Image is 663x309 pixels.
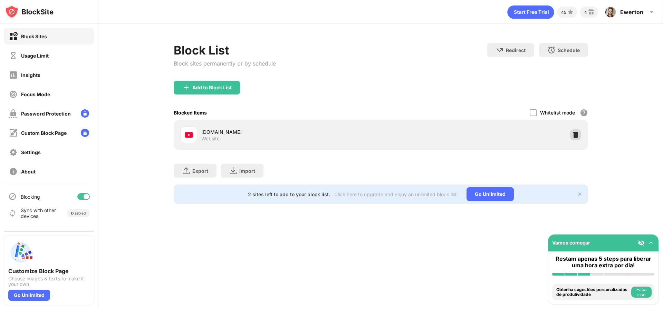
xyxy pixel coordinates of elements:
[8,209,17,217] img: sync-icon.svg
[558,47,580,53] div: Schedule
[631,287,652,298] button: Faça isso
[9,148,18,157] img: settings-off.svg
[9,71,18,79] img: insights-off.svg
[174,60,276,67] div: Block sites permanently or by schedule
[9,90,18,99] img: focus-off.svg
[239,168,255,174] div: Import
[201,128,381,136] div: [DOMAIN_NAME]
[201,136,220,142] div: Website
[507,5,554,19] div: animation
[577,191,583,197] img: x-button.svg
[540,110,575,116] div: Whitelist mode
[8,290,50,301] div: Go Unlimited
[81,109,89,118] img: lock-menu.svg
[21,91,50,97] div: Focus Mode
[556,287,630,297] div: Obtenha sugestões personalizadas de produtividade
[192,168,208,174] div: Export
[192,85,232,90] div: Add to Block List
[605,7,616,18] img: ACg8ocKIGgpBDIylHc39nL2cx-Wj_jkkxVsb9fruiQ2itf08HxRMAQNE=s96-c
[8,192,17,201] img: blocking-icon.svg
[561,10,566,15] div: 45
[334,191,458,197] div: Click here to upgrade and enjoy an unlimited block list.
[8,240,33,265] img: push-custom-page.svg
[21,53,49,59] div: Usage Limit
[552,240,590,246] div: Vamos começar
[174,110,207,116] div: Blocked Items
[566,8,575,16] img: points-small.svg
[5,5,54,19] img: logo-blocksite.svg
[552,256,654,269] div: Restam apenas 5 steps para liberar uma hora extra por dia!
[21,149,41,155] div: Settings
[21,130,67,136] div: Custom Block Page
[467,187,514,201] div: Go Unlimited
[9,32,18,41] img: block-on.svg
[638,239,645,246] img: eye-not-visible.svg
[647,239,654,246] img: omni-setup-toggle.svg
[21,33,47,39] div: Block Sites
[9,129,18,137] img: customize-block-page-off.svg
[248,191,330,197] div: 2 sites left to add to your block list.
[8,276,90,287] div: Choose images & texts to make it your own
[584,10,587,15] div: 4
[81,129,89,137] img: lock-menu.svg
[21,72,40,78] div: Insights
[620,9,643,16] div: Ewerton
[9,51,18,60] img: time-usage-off.svg
[174,43,276,57] div: Block List
[21,194,40,200] div: Blocking
[21,207,56,219] div: Sync with other devices
[506,47,526,53] div: Redirect
[9,167,18,176] img: about-off.svg
[185,131,193,139] img: favicons
[587,8,595,16] img: reward-small.svg
[9,109,18,118] img: password-protection-off.svg
[8,268,90,275] div: Customize Block Page
[21,111,71,117] div: Password Protection
[21,169,36,175] div: About
[71,211,86,215] div: Disabled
